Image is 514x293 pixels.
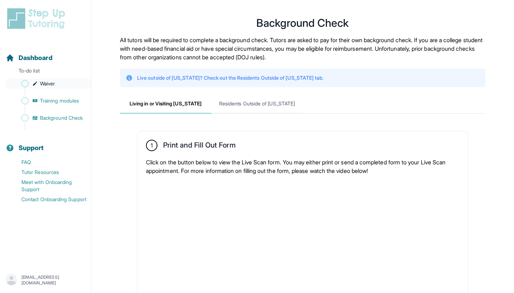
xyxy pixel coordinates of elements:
[6,79,91,89] a: Waiver
[120,94,211,114] span: Living in or Visiting [US_STATE]
[146,158,459,175] p: Click on the button below to view the Live Scan form. You may either print or send a completed fo...
[6,113,91,123] a: Background Check
[137,74,323,81] p: Live outside of [US_STATE]? Check out the Residents Outside of [US_STATE] tab.
[211,94,303,114] span: Residents Outside of [US_STATE]
[3,41,88,66] button: Dashboard
[19,143,44,153] span: Support
[6,53,52,63] a: Dashboard
[6,274,85,287] button: [EMAIL_ADDRESS][DOMAIN_NAME]
[19,53,52,63] span: Dashboard
[40,114,83,121] span: Background Check
[6,157,91,167] a: FAQ
[3,131,88,156] button: Support
[40,97,79,104] span: Training modules
[6,7,69,30] img: logo
[40,80,55,87] span: Waiver
[120,94,485,114] nav: Tabs
[120,19,485,27] h1: Background Check
[6,177,91,194] a: Meet with Onboarding Support
[163,141,236,152] h2: Print and Fill Out Form
[6,194,91,204] a: Contact Onboarding Support
[3,67,88,77] p: To-do list
[6,167,91,177] a: Tutor Resources
[151,141,153,150] span: 1
[6,96,91,106] a: Training modules
[21,274,85,286] p: [EMAIL_ADDRESS][DOMAIN_NAME]
[120,36,485,61] p: All tutors will be required to complete a background check. Tutors are asked to pay for their own...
